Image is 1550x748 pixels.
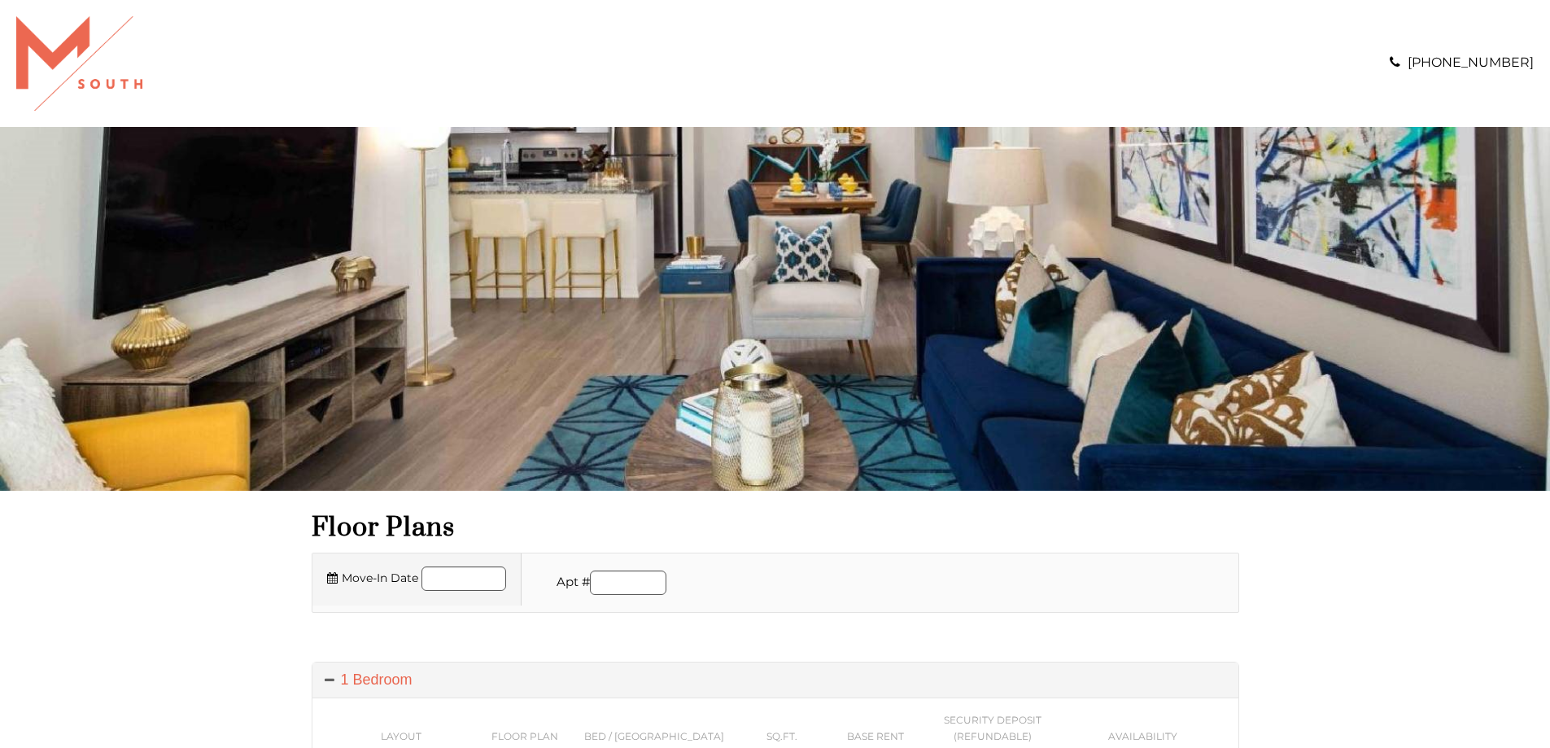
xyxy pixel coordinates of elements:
[16,55,142,70] a: Logo
[327,567,418,588] label: Move-In Date
[312,511,1239,545] h1: Floor Plans
[766,730,797,742] span: Sq.Ft.
[16,16,142,111] img: A graphic with a red M and the word SOUTH.
[421,566,506,591] input: Move in date
[312,663,1238,698] a: 1 Bedroom
[552,571,670,599] li: Apt #
[1408,55,1534,70] a: [PHONE_NUMBER]
[590,571,666,595] input: Apartment number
